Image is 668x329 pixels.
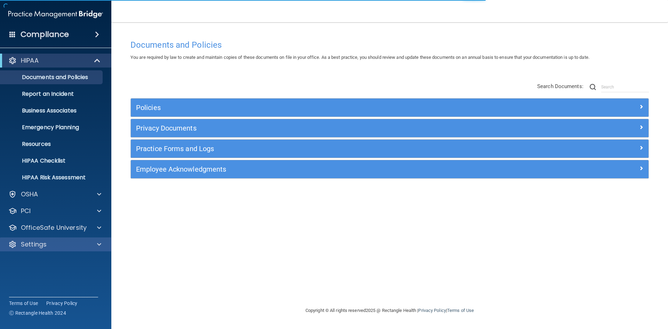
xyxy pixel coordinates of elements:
a: OSHA [8,190,101,198]
a: OfficeSafe University [8,224,101,232]
h5: Privacy Documents [136,124,514,132]
h5: Employee Acknowledgments [136,165,514,173]
a: Policies [136,102,643,113]
p: Resources [5,141,100,148]
a: Privacy Policy [418,308,446,313]
a: Privacy Documents [136,123,643,134]
a: Terms of Use [447,308,474,313]
div: Copyright © All rights reserved 2025 @ Rectangle Health | | [263,299,517,322]
img: ic-search.3b580494.png [590,84,596,90]
a: PCI [8,207,101,215]
p: OSHA [21,190,38,198]
a: Employee Acknowledgments [136,164,643,175]
p: OfficeSafe University [21,224,87,232]
a: Privacy Policy [46,300,78,307]
p: Emergency Planning [5,124,100,131]
img: PMB logo [8,7,103,21]
p: HIPAA [21,56,39,65]
h4: Documents and Policies [130,40,649,49]
p: HIPAA Checklist [5,157,100,164]
span: You are required by law to create and maintain copies of these documents on file in your office. ... [130,55,589,60]
span: Ⓒ Rectangle Health 2024 [9,310,66,316]
a: Terms of Use [9,300,38,307]
h4: Compliance [21,30,69,39]
a: HIPAA [8,56,101,65]
input: Search [601,82,649,92]
span: Search Documents: [537,83,583,89]
h5: Policies [136,104,514,111]
p: Report an Incident [5,91,100,97]
h5: Practice Forms and Logs [136,145,514,152]
p: HIPAA Risk Assessment [5,174,100,181]
p: PCI [21,207,31,215]
p: Settings [21,240,47,249]
p: Documents and Policies [5,74,100,81]
a: Practice Forms and Logs [136,143,643,154]
p: Business Associates [5,107,100,114]
a: Settings [8,240,101,249]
